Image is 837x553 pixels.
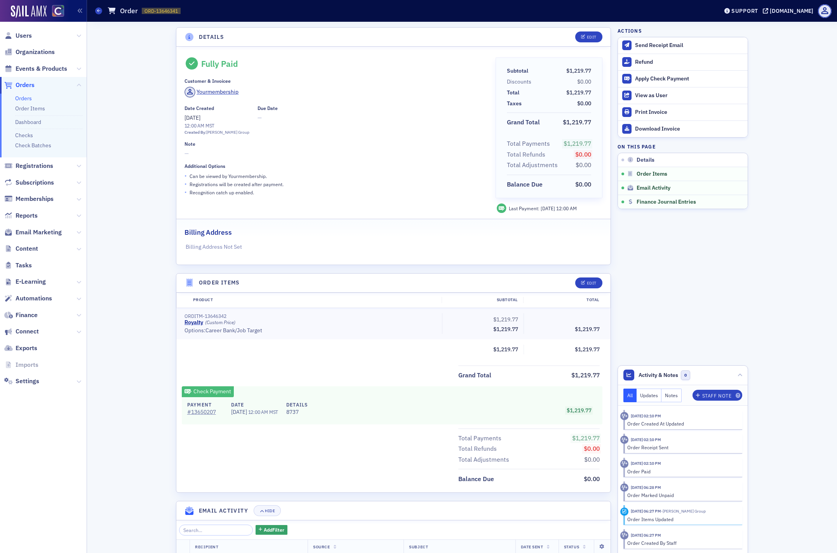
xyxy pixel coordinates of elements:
span: Events & Products [16,65,67,73]
a: Orders [15,95,32,102]
span: Created By: [184,129,206,135]
span: Balance Due [507,180,545,189]
button: Updates [637,389,662,402]
div: Balance Due [507,180,543,189]
h4: Details [199,33,224,41]
span: • [184,180,187,188]
button: [DOMAIN_NAME] [763,8,816,14]
div: Fully Paid [201,59,238,69]
div: Yourmembership [197,88,238,96]
span: Content [16,244,38,253]
span: Email Marketing [16,228,62,237]
span: 12:00 AM [248,409,268,415]
span: Total Payments [458,434,504,443]
span: Subject [409,544,428,550]
span: Order Items [637,171,667,178]
div: Order Created At Updated [627,420,737,427]
span: $0.00 [584,475,600,483]
span: E-Learning [16,277,46,286]
span: MST [268,409,278,415]
h4: Details [286,401,308,408]
span: Organizations [16,48,55,56]
a: Registrations [4,162,53,170]
h2: Billing Address [184,227,232,237]
p: Can be viewed by Yourmembership . [190,173,267,180]
div: Taxes [507,99,522,108]
span: $0.00 [584,445,600,452]
a: Imports [4,361,38,369]
span: Activity & Notes [639,371,678,379]
div: Grand Total [458,371,491,380]
span: Automations [16,294,52,303]
div: Additional Options [184,163,225,169]
time: 12:00 AM [184,122,204,129]
span: Taxes [507,99,524,108]
span: Grand Total [458,371,494,380]
div: Total [507,89,519,97]
span: Source [313,544,330,550]
div: Total [523,297,605,303]
span: $1,219.77 [575,346,600,353]
p: Registrations will be created after payment. [190,181,284,188]
span: Users [16,31,32,40]
span: Reports [16,211,38,220]
span: • [184,172,187,180]
span: Recipient [195,544,218,550]
span: Memberships [16,195,54,203]
span: $0.00 [577,78,591,85]
div: [PERSON_NAME] Group [206,129,249,136]
a: Exports [4,344,37,352]
span: Imports [16,361,38,369]
a: Dashboard [15,119,41,126]
div: Activity [620,508,628,516]
span: Finance [16,311,38,319]
span: Subtotal [507,67,531,75]
div: Activity [620,436,628,444]
span: $1,219.77 [493,346,518,353]
a: Finance [4,311,38,319]
a: Subscriptions [4,178,54,187]
time: 2/13/2025 02:10 PM [631,437,661,442]
span: Total Refunds [458,444,499,454]
a: Print Invoice [618,104,748,120]
div: Download Invoice [635,126,744,133]
p: Billing Address Not Set [186,243,601,251]
span: — [258,114,278,122]
div: Discounts [507,78,531,86]
span: • [184,188,187,196]
span: Subscriptions [16,178,54,187]
div: Due Date [258,105,278,111]
div: Subtotal [442,297,523,303]
span: $1,219.77 [566,67,591,74]
div: Total Payments [458,434,501,443]
time: 2/13/2025 02:10 PM [631,461,661,466]
h4: Email Activity [199,507,249,515]
span: MST [204,122,214,129]
a: Yourmembership [184,87,239,98]
span: 8737 [286,408,308,416]
span: Profile [818,4,832,18]
button: Apply Check Payment [618,70,748,87]
span: Tasks [16,261,32,270]
h4: Order Items [199,279,240,287]
h4: Actions [618,27,642,34]
button: Hide [254,505,281,516]
div: Total Payments [507,139,550,148]
span: [DATE] [184,114,200,121]
span: $0.00 [575,150,591,158]
span: — [184,150,485,158]
div: Total Adjustments [458,455,509,464]
img: SailAMX [11,5,47,18]
span: $1,219.77 [567,407,592,414]
a: Check Batches [15,142,51,149]
button: Send Receipt Email [618,37,748,54]
a: Settings [4,377,39,386]
button: Edit [575,277,602,288]
div: Order Paid [627,468,737,475]
a: View Homepage [47,5,64,18]
span: [DATE] [541,205,556,211]
div: Grand Total [507,118,540,127]
div: Activity [620,483,628,492]
time: 2/13/2025 02:10 PM [631,413,661,419]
